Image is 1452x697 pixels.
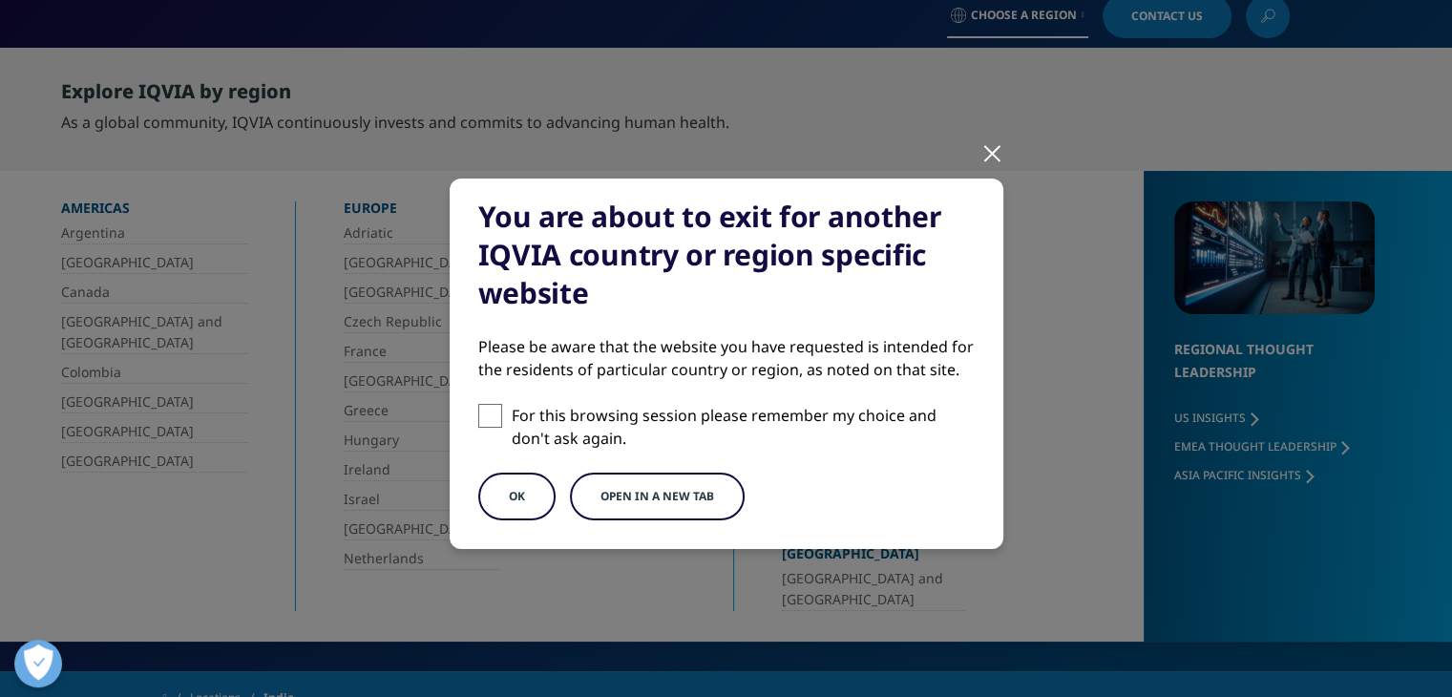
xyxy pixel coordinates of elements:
[478,335,975,381] div: Please be aware that the website you have requested is intended for the residents of particular c...
[478,473,556,520] button: OK
[478,198,975,312] div: You are about to exit for another IQVIA country or region specific website
[570,473,745,520] button: Open in a new tab
[14,640,62,687] button: Open Preferences
[512,404,975,450] p: For this browsing session please remember my choice and don't ask again.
